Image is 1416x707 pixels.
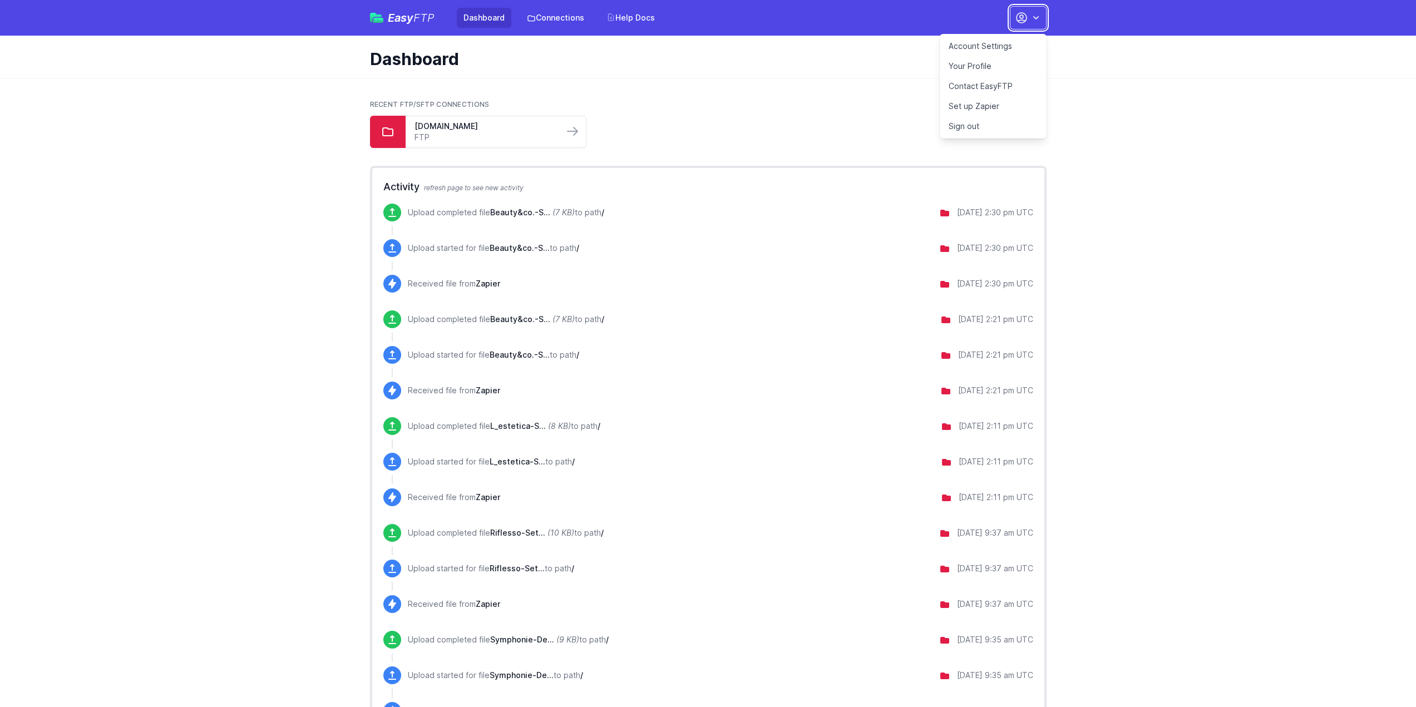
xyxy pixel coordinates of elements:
[606,635,609,644] span: /
[408,314,604,325] p: Upload completed file to path
[959,492,1033,503] div: [DATE] 2:11 pm UTC
[576,350,579,359] span: /
[408,634,609,645] p: Upload completed file to path
[457,8,511,28] a: Dashboard
[958,349,1033,360] div: [DATE] 2:21 pm UTC
[547,528,574,537] i: (10 KB)
[571,563,574,573] span: /
[601,207,604,217] span: /
[940,36,1047,56] a: Account Settings
[940,96,1047,116] a: Set up Zapier
[940,76,1047,96] a: Contact EasyFTP
[959,421,1033,432] div: [DATE] 2:11 pm UTC
[959,456,1033,467] div: [DATE] 2:11 pm UTC
[601,314,604,324] span: /
[957,670,1033,681] div: [DATE] 9:35 am UTC
[580,670,583,680] span: /
[408,527,604,538] p: Upload completed file to path
[370,13,383,23] img: easyftp_logo.png
[548,421,571,431] i: (8 KB)
[490,421,546,431] span: L_estetica-Settembre.html
[370,49,1038,69] h1: Dashboard
[957,599,1033,610] div: [DATE] 9:37 am UTC
[490,457,545,466] span: L_estetica-Settembre.html
[958,385,1033,396] div: [DATE] 2:21 pm UTC
[600,8,662,28] a: Help Docs
[408,421,600,432] p: Upload completed file to path
[476,492,500,502] span: Zapier
[957,634,1033,645] div: [DATE] 9:35 am UTC
[408,563,574,574] p: Upload started for file to path
[552,314,575,324] i: (7 KB)
[490,528,545,537] span: Riflesso-Settembre.html
[1360,651,1403,694] iframe: Drift Widget Chat Controller
[413,11,435,24] span: FTP
[370,12,435,23] a: EasyFTP
[388,12,435,23] span: Easy
[383,179,1033,195] h2: Activity
[408,349,579,360] p: Upload started for file to path
[940,56,1047,76] a: Your Profile
[957,563,1033,574] div: [DATE] 9:37 am UTC
[552,207,575,217] i: (7 KB)
[572,457,575,466] span: /
[370,100,1047,109] h2: Recent FTP/SFTP Connections
[957,527,1033,538] div: [DATE] 9:37 am UTC
[490,243,550,253] span: Beauty&co.-Settembre.html
[490,350,550,359] span: Beauty&co.-Settembre.html
[415,132,555,143] a: FTP
[957,207,1033,218] div: [DATE] 2:30 pm UTC
[957,243,1033,254] div: [DATE] 2:30 pm UTC
[556,635,579,644] i: (9 KB)
[957,278,1033,289] div: [DATE] 2:30 pm UTC
[958,314,1033,325] div: [DATE] 2:21 pm UTC
[490,670,554,680] span: Symphonie-De-Beaute-Settembre.html
[490,635,554,644] span: Symphonie-De-Beaute-Settembre.html
[520,8,591,28] a: Connections
[598,421,600,431] span: /
[476,599,500,609] span: Zapier
[476,385,500,395] span: Zapier
[408,207,604,218] p: Upload completed file to path
[408,492,500,503] p: Received file from
[408,385,500,396] p: Received file from
[408,456,575,467] p: Upload started for file to path
[476,279,500,288] span: Zapier
[408,670,583,681] p: Upload started for file to path
[408,243,579,254] p: Upload started for file to path
[408,278,500,289] p: Received file from
[415,121,555,132] a: [DOMAIN_NAME]
[490,563,545,573] span: Riflesso-Settembre.html
[576,243,579,253] span: /
[601,528,604,537] span: /
[490,314,550,324] span: Beauty&co.-Settembre.html
[424,184,524,192] span: refresh page to see new activity
[490,207,550,217] span: Beauty&co.-Settembre.html
[940,116,1047,136] a: Sign out
[408,599,500,610] p: Received file from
